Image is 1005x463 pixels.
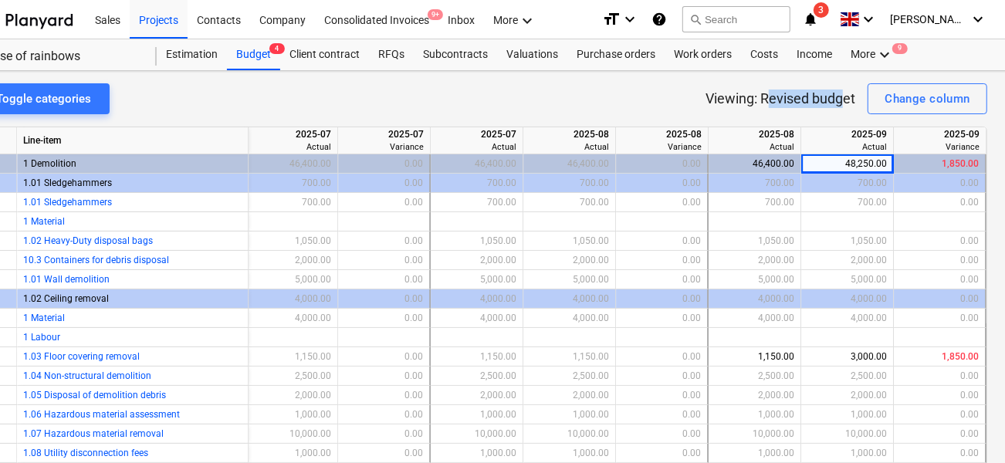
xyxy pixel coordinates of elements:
span: 3 [814,2,829,18]
div: 4,000.00 [252,309,331,328]
div: 2,000.00 [715,386,794,405]
div: 0.00 [622,347,701,367]
span: 4 [269,43,285,54]
a: Income [787,39,841,70]
div: 2,000.00 [807,251,887,270]
div: 4,000.00 [530,309,609,328]
span: 1.01 Sledgehammers [23,177,112,188]
div: Costs [741,39,787,70]
div: 0.00 [344,309,423,328]
div: Variance [344,141,424,153]
div: 4,000.00 [437,309,516,328]
span: 1 Labour [23,332,60,343]
span: 9 [892,43,908,54]
a: Work orders [665,39,741,70]
a: 10.3 Containers for debris disposal [23,255,169,265]
a: Valuations [497,39,567,70]
i: notifications [803,10,818,29]
a: 1.01 Sledgehammers [23,197,112,208]
div: 0.00 [900,444,979,463]
a: 1.03 Floor covering removal [23,351,140,362]
div: 0.00 [900,367,979,386]
div: 1,150.00 [437,347,516,367]
i: keyboard_arrow_down [875,46,894,64]
div: 1,050.00 [530,231,609,251]
span: 1.02 Heavy-Duty disposal bags [23,235,153,246]
div: 2,000.00 [252,386,331,405]
button: Change column [868,83,987,114]
div: 5,000.00 [437,270,516,289]
span: search [689,13,702,25]
div: 3,000.00 [807,347,887,367]
a: Budget4 [227,39,280,70]
div: 2,000.00 [530,251,609,270]
div: 1,150.00 [715,347,794,367]
div: 1,000.00 [715,405,794,424]
div: 5,000.00 [530,270,609,289]
div: 2025-09 [807,127,887,141]
button: Search [682,6,790,32]
div: 0.00 [344,424,423,444]
div: 0.00 [344,386,423,405]
div: 4,000.00 [715,309,794,328]
div: Variance [900,141,980,153]
div: 0.00 [622,193,701,212]
div: 0.00 [622,424,701,444]
div: Actual [715,141,794,153]
a: RFQs [369,39,414,70]
div: 2,000.00 [252,251,331,270]
div: 0.00 [622,367,701,386]
div: Chat Widget [928,389,1005,463]
div: 0.00 [344,251,423,270]
p: Viewing: Revised budget [706,90,855,108]
i: keyboard_arrow_down [621,10,639,29]
div: 1,050.00 [715,231,794,251]
span: [PERSON_NAME] [890,13,967,25]
div: 0.00 [622,309,701,328]
div: 2,000.00 [437,251,516,270]
div: 700.00 [530,174,609,193]
div: 1,000.00 [807,444,887,463]
div: 700.00 [437,174,516,193]
div: 2,500.00 [715,367,794,386]
div: 0.00 [900,405,979,424]
div: 2,000.00 [807,386,887,405]
div: 700.00 [252,174,331,193]
div: 1,000.00 [530,444,609,463]
a: 1.01 Wall demolition [23,274,110,285]
a: Estimation [157,39,227,70]
div: 4,000.00 [530,289,609,309]
a: Subcontracts [414,39,497,70]
div: 0.00 [900,251,979,270]
div: 1,150.00 [530,347,609,367]
div: Line-item [17,127,249,154]
div: More [841,39,903,70]
a: Purchase orders [567,39,665,70]
div: 0.00 [344,289,423,309]
div: 0.00 [622,444,701,463]
i: keyboard_arrow_down [518,12,536,30]
span: 1 Demolition [23,158,76,169]
div: Client contract [280,39,369,70]
a: 1 Material [23,313,65,323]
i: keyboard_arrow_down [969,10,987,29]
div: 700.00 [252,193,331,212]
span: 1.07 Hazardous material removal [23,428,164,439]
div: 2,000.00 [530,386,609,405]
i: keyboard_arrow_down [859,10,878,29]
div: 4,000.00 [252,289,331,309]
div: 10,000.00 [807,424,887,444]
span: 1.05 Disposal of demolition debris [23,390,166,400]
a: 1.06 Hazardous material assessment [23,409,180,420]
div: 2025-08 [622,127,702,141]
div: 1,150.00 [252,347,331,367]
span: 9+ [428,9,443,20]
div: 1,000.00 [437,405,516,424]
span: 1.04 Non-structural demolition [23,370,151,381]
